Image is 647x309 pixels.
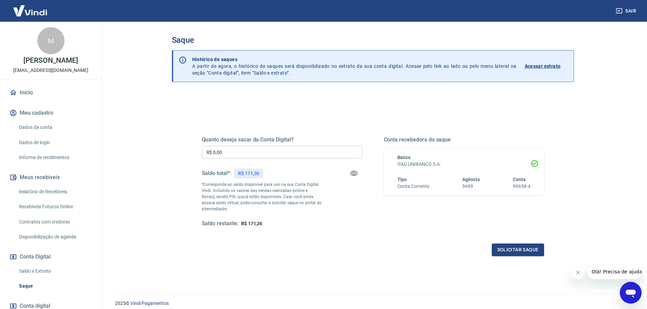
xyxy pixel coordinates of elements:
h6: 99658-4 [513,183,531,190]
button: Sair [614,5,639,17]
p: *Corresponde ao saldo disponível para uso na sua Conta Digital Vindi. Incluindo os valores das ve... [202,181,322,212]
span: Tipo [397,177,407,182]
h6: ITAÚ UNIBANCO S.A. [397,161,531,168]
a: Disponibilização de agenda [16,230,93,244]
h6: 9699 [462,183,480,190]
iframe: Botão para abrir a janela de mensagens [620,282,642,304]
span: Conta [513,177,526,182]
p: A partir de agora, o histórico de saques será disponibilizado no extrato da sua conta digital. Ac... [192,56,517,76]
p: [EMAIL_ADDRESS][DOMAIN_NAME] [13,67,88,74]
button: Meus recebíveis [8,170,93,185]
span: Olá! Precisa de ajuda? [4,5,57,10]
iframe: Mensagem da empresa [588,264,642,279]
p: [PERSON_NAME] [23,57,78,64]
p: 2025 © [115,300,631,307]
a: Saque [16,279,93,293]
a: Dados da conta [16,120,93,134]
button: Conta Digital [8,249,93,264]
h5: Saldo restante: [202,220,238,227]
a: Informe de rendimentos [16,151,93,165]
a: Vindi Pagamentos [130,301,169,306]
span: R$ 171,26 [241,221,263,226]
a: Acessar extrato [525,56,568,76]
a: Início [8,85,93,100]
iframe: Fechar mensagem [571,266,585,279]
a: Recebíveis Futuros Online [16,200,93,214]
p: Histórico de saques [192,56,517,63]
h3: Saque [172,35,574,45]
button: Solicitar saque [492,244,544,256]
a: Contratos com credores [16,215,93,229]
span: Banco [397,155,411,160]
button: Meu cadastro [8,105,93,120]
h5: Quanto deseja sacar da Conta Digital? [202,136,362,143]
div: M [37,27,65,54]
span: Agência [462,177,480,182]
a: Dados de login [16,136,93,150]
p: R$ 171,26 [238,170,259,177]
h5: Saldo total*: [202,170,231,177]
h5: Conta recebedora do saque [384,136,544,143]
a: Saldo e Extrato [16,264,93,278]
h6: Conta Corrente [397,183,429,190]
img: Vindi [8,0,52,21]
p: Acessar extrato [525,63,561,70]
a: Relatório de Recebíveis [16,185,93,199]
